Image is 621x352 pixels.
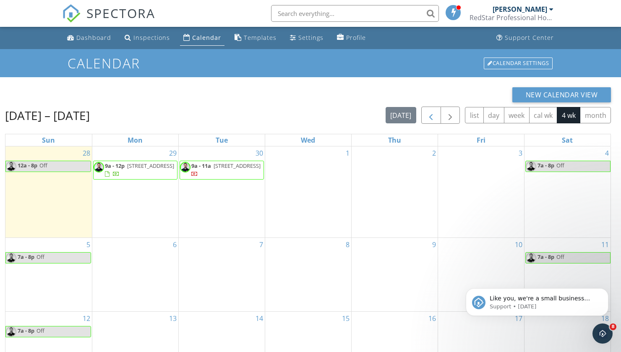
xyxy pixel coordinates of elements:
td: Go to September 30, 2025 [178,146,265,238]
a: SPECTORA [62,11,155,29]
img: redstar_photo_copy.jpeg [526,161,536,172]
td: Go to September 28, 2025 [5,146,92,238]
iframe: Intercom live chat [592,323,613,344]
img: redstar_photo_copy.jpeg [6,253,16,263]
a: Monday [126,134,144,146]
a: Go to October 10, 2025 [513,238,524,251]
button: 4 wk [557,107,580,123]
a: Profile [334,30,369,46]
button: cal wk [529,107,558,123]
div: Calendar Settings [484,57,553,69]
a: Settings [287,30,327,46]
td: Go to October 4, 2025 [524,146,611,238]
iframe: Intercom notifications message [453,271,621,329]
div: Dashboard [76,34,111,42]
td: Go to October 2, 2025 [351,146,438,238]
span: 9a - 12p [105,162,125,169]
a: Go to October 5, 2025 [85,238,92,251]
a: Inspections [121,30,173,46]
div: Profile [346,34,366,42]
button: New Calendar View [512,87,611,102]
span: [STREET_ADDRESS] [214,162,261,169]
td: Go to September 29, 2025 [92,146,178,238]
button: day [483,107,504,123]
span: 7a - 8p [17,253,35,263]
button: [DATE] [386,107,416,123]
a: Go to October 11, 2025 [600,238,611,251]
span: 7a - 8p [537,161,555,172]
a: Go to October 14, 2025 [254,312,265,325]
img: The Best Home Inspection Software - Spectora [62,4,81,23]
div: [PERSON_NAME] [493,5,547,13]
a: 9a - 12p [STREET_ADDRESS] [105,162,174,177]
a: 9a - 12p [STREET_ADDRESS] [93,161,177,180]
img: redstar_photo_copy.jpeg [180,162,190,172]
a: Dashboard [64,30,115,46]
span: 7a - 8p [17,326,35,337]
div: Settings [298,34,324,42]
span: SPECTORA [86,4,155,22]
td: Go to October 7, 2025 [178,238,265,312]
a: Go to October 6, 2025 [171,238,178,251]
a: Go to October 4, 2025 [603,146,611,160]
span: Off [39,162,47,169]
td: Go to October 3, 2025 [438,146,524,238]
a: Go to October 12, 2025 [81,312,92,325]
a: Go to October 13, 2025 [167,312,178,325]
a: Friday [475,134,487,146]
div: Inspections [133,34,170,42]
span: Off [37,327,44,334]
a: Go to October 2, 2025 [431,146,438,160]
a: Templates [231,30,280,46]
span: Like you, we're a small business that relies on reviews to grow. If you have a few minutes, we'd ... [37,24,144,73]
a: Go to October 16, 2025 [427,312,438,325]
a: Go to October 1, 2025 [344,146,351,160]
td: Go to October 6, 2025 [92,238,178,312]
a: 9a - 11a [STREET_ADDRESS] [180,161,264,180]
h1: Calendar [68,56,553,70]
td: Go to October 8, 2025 [265,238,351,312]
span: Off [556,253,564,261]
a: Go to October 8, 2025 [344,238,351,251]
span: 9a - 11a [191,162,211,169]
a: Go to October 3, 2025 [517,146,524,160]
button: week [504,107,530,123]
span: 12a - 8p [17,161,38,172]
img: redstar_photo_copy.jpeg [6,326,16,337]
a: Wednesday [299,134,317,146]
a: Go to September 28, 2025 [81,146,92,160]
a: Saturday [560,134,574,146]
a: Go to October 9, 2025 [431,238,438,251]
span: Off [556,162,564,169]
button: Next [441,107,460,124]
td: Go to October 1, 2025 [265,146,351,238]
a: Go to September 30, 2025 [254,146,265,160]
img: redstar_photo_copy.jpeg [6,161,16,172]
input: Search everything... [271,5,439,22]
a: Thursday [386,134,403,146]
span: 7a - 8p [537,253,555,263]
span: [STREET_ADDRESS] [127,162,174,169]
a: Calendar Settings [483,57,553,70]
button: list [465,107,484,123]
a: Go to October 15, 2025 [340,312,351,325]
p: Message from Support, sent 2w ago [37,32,145,40]
td: Go to October 5, 2025 [5,238,92,312]
button: month [580,107,611,123]
a: Go to October 7, 2025 [258,238,265,251]
img: redstar_photo_copy.jpeg [526,253,536,263]
td: Go to October 10, 2025 [438,238,524,312]
a: Tuesday [214,134,230,146]
a: Go to September 29, 2025 [167,146,178,160]
div: Support Center [505,34,554,42]
span: 8 [610,323,616,330]
a: Calendar [180,30,224,46]
span: Off [37,253,44,261]
button: Previous [421,107,441,124]
a: 9a - 11a [STREET_ADDRESS] [191,162,261,177]
div: Templates [244,34,277,42]
div: Calendar [192,34,221,42]
div: RedStar Professional Home Inspection, Inc [470,13,553,22]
